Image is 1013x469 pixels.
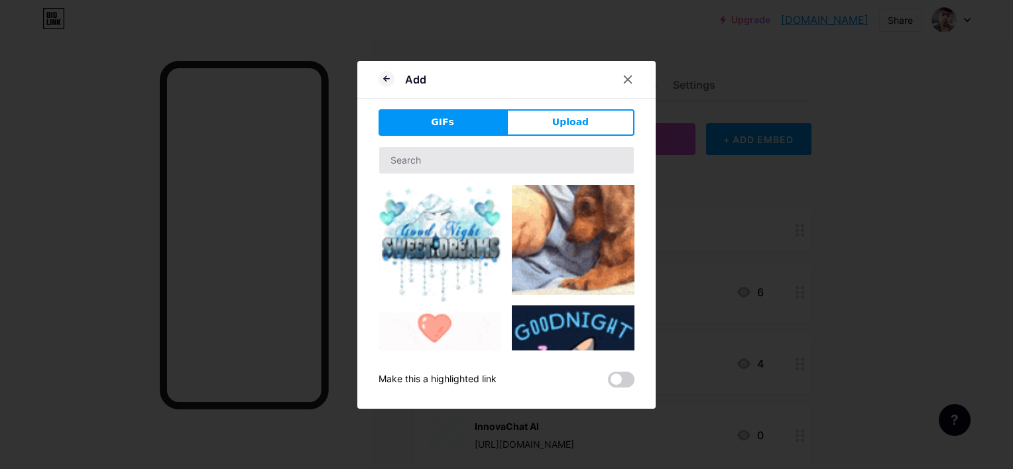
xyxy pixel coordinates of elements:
button: Upload [506,109,634,136]
img: Gihpy [379,313,501,435]
div: Add [405,72,426,87]
img: Gihpy [512,305,634,428]
img: Gihpy [379,185,501,303]
img: Gihpy [512,185,634,295]
div: Make this a highlighted link [379,372,497,388]
button: GIFs [379,109,506,136]
input: Search [379,147,634,174]
span: GIFs [431,115,454,129]
span: Upload [552,115,589,129]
